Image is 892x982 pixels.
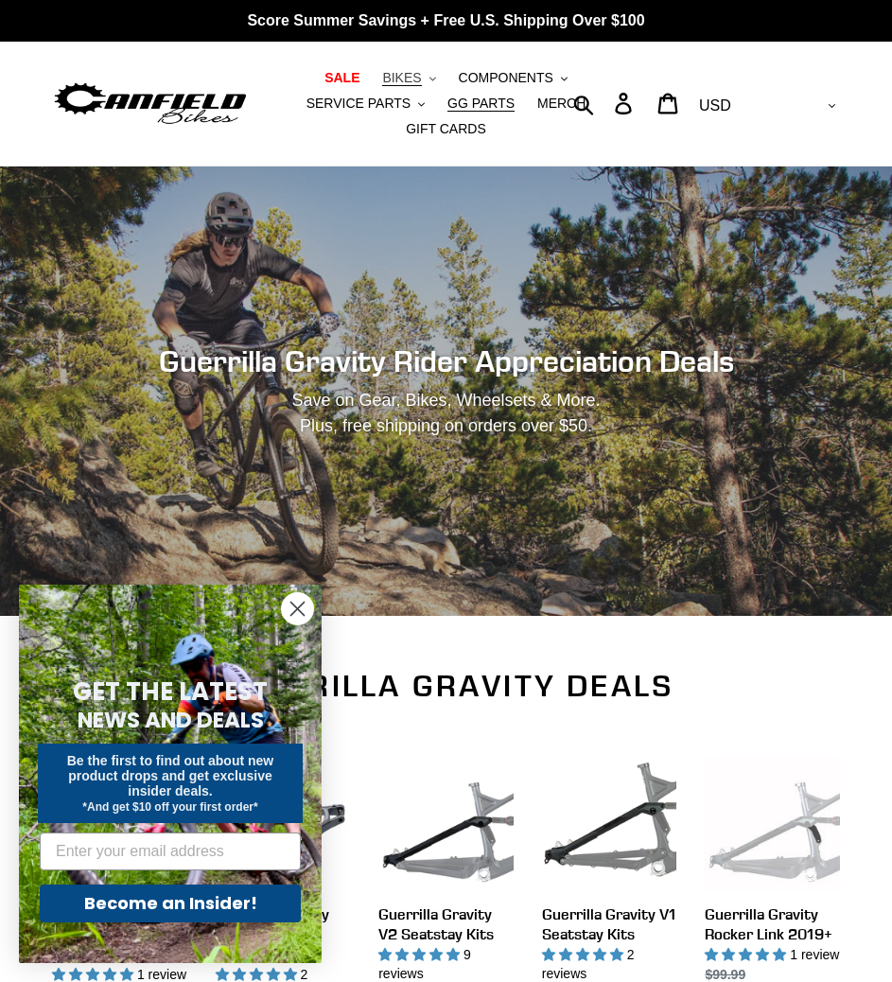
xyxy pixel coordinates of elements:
[396,116,496,142] a: GIFT CARDS
[67,753,274,798] span: Be the first to find out about new product drops and get exclusive insider deals.
[406,121,486,137] span: GIFT CARDS
[281,592,314,625] button: Close dialog
[82,800,257,814] span: *And get $10 off your first order*
[315,65,369,91] a: SALE
[40,833,301,870] input: Enter your email address
[52,343,840,379] h2: Guerrilla Gravity Rider Appreciation Deals
[447,96,515,112] span: GG PARTS
[449,65,577,91] button: COMPONENTS
[52,668,840,704] h2: Guerrilla Gravity Deals
[73,675,268,709] span: GET THE LATEST
[324,70,359,86] span: SALE
[537,96,586,112] span: MERCH
[382,70,421,86] span: BIKES
[306,96,411,112] span: SERVICE PARTS
[40,885,301,922] button: Become an Insider!
[528,91,595,116] a: MERCH
[459,70,553,86] span: COMPONENTS
[438,91,524,116] a: GG PARTS
[52,79,249,128] img: Canfield Bikes
[78,705,264,735] span: NEWS AND DEALS
[373,65,445,91] button: BIKES
[150,388,742,439] p: Save on Gear, Bikes, Wheelsets & More. Plus, free shipping on orders over $50.
[297,91,434,116] button: SERVICE PARTS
